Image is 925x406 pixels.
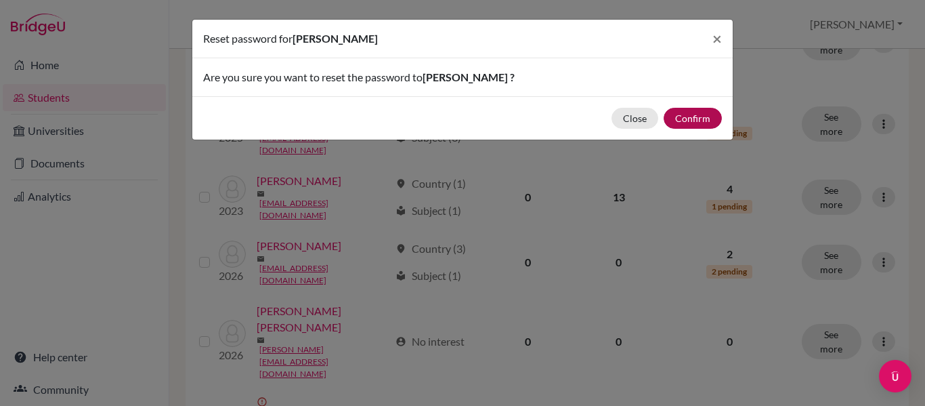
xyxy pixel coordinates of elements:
button: Close [611,108,658,129]
span: [PERSON_NAME] ? [423,70,515,83]
span: × [712,28,722,48]
span: [PERSON_NAME] [293,32,378,45]
div: Open Intercom Messenger [879,360,911,392]
p: Are you sure you want to reset the password to [203,69,722,85]
button: Close [702,20,733,58]
span: Reset password for [203,32,293,45]
button: Confirm [664,108,722,129]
